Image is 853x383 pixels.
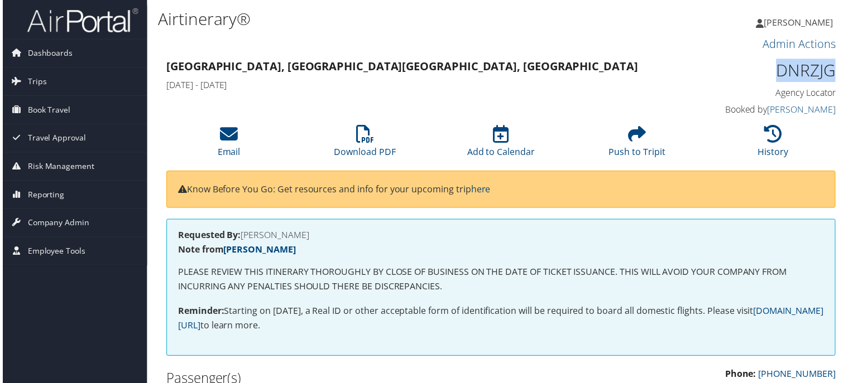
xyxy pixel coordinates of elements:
[682,87,838,99] h4: Agency Locator
[176,230,239,243] strong: Requested By:
[176,183,826,198] p: Know Before You Go: Get resources and info for your upcoming trip
[758,6,846,39] a: [PERSON_NAME]
[333,132,395,159] a: Download PDF
[25,239,83,266] span: Employee Tools
[25,153,92,181] span: Risk Management
[176,307,826,333] a: [DOMAIN_NAME][URL]
[176,306,826,334] p: Starting on [DATE], a Real ID or other acceptable form of identification will be required to boar...
[165,79,665,91] h4: [DATE] - [DATE]
[766,16,835,28] span: [PERSON_NAME]
[176,245,295,257] strong: Note from
[760,132,790,159] a: History
[682,59,838,83] h1: DNRZJG
[682,104,838,116] h4: Booked by
[25,68,44,96] span: Trips
[25,96,68,124] span: Book Travel
[760,370,838,382] a: [PHONE_NUMBER]
[25,125,84,153] span: Travel Approval
[610,132,667,159] a: Push to Tripit
[471,184,491,196] a: here
[25,182,62,210] span: Reporting
[156,7,616,31] h1: Airtinerary®
[216,132,239,159] a: Email
[467,132,535,159] a: Add to Calendar
[165,59,639,74] strong: [GEOGRAPHIC_DATA], [GEOGRAPHIC_DATA] [GEOGRAPHIC_DATA], [GEOGRAPHIC_DATA]
[769,104,838,116] a: [PERSON_NAME]
[176,307,223,319] strong: Reminder:
[727,370,758,382] strong: Phone:
[176,266,826,295] p: PLEASE REVIEW THIS ITINERARY THOROUGHLY BY CLOSE OF BUSINESS ON THE DATE OF TICKET ISSUANCE. THIS...
[25,7,136,33] img: airportal-logo.png
[222,245,295,257] a: [PERSON_NAME]
[176,232,826,241] h4: [PERSON_NAME]
[25,40,70,67] span: Dashboards
[765,37,838,52] a: Admin Actions
[25,210,87,238] span: Company Admin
